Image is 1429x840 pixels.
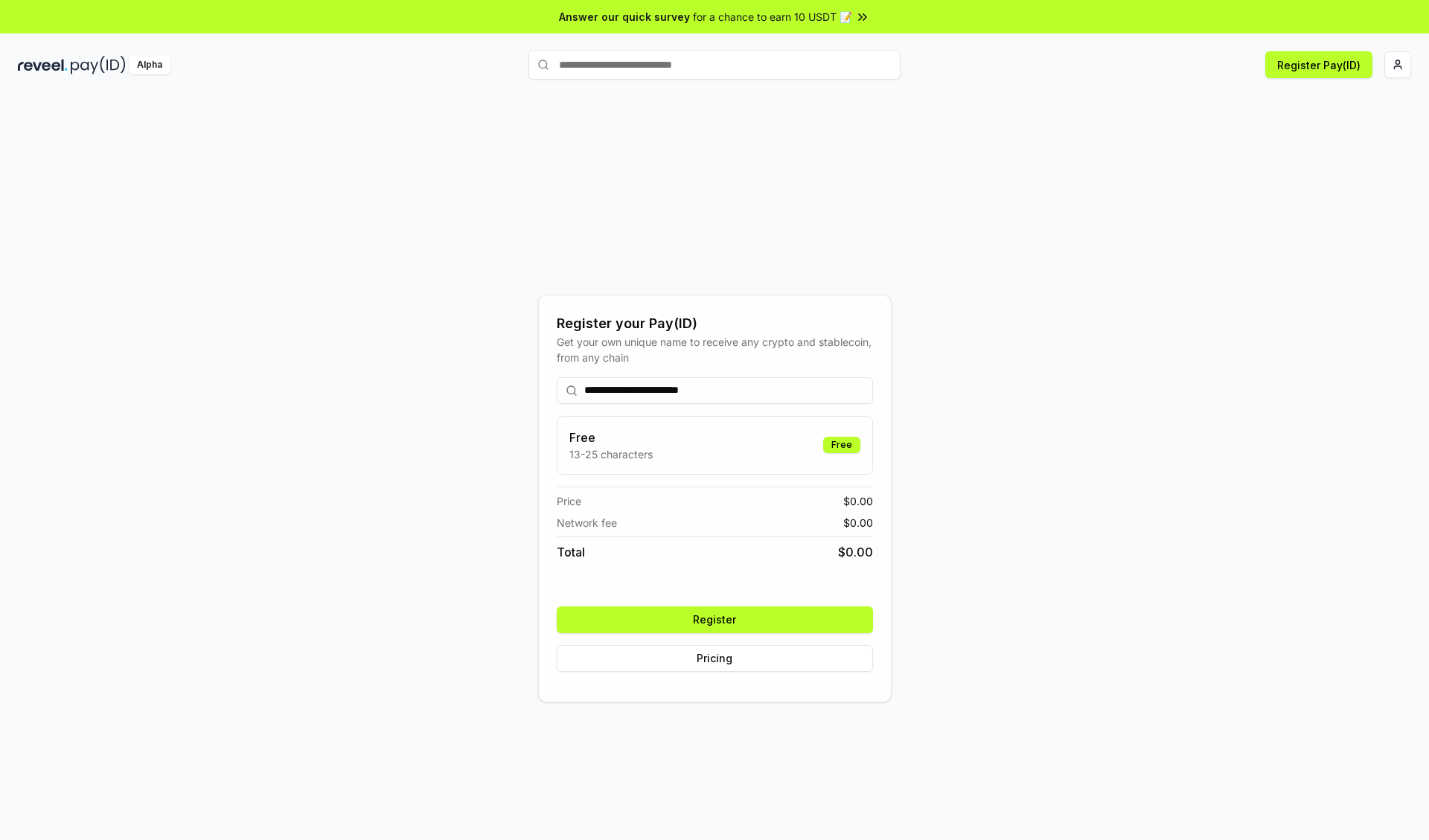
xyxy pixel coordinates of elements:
[559,9,690,25] span: Answer our quick survey
[843,493,873,509] span: $ 0.00
[557,645,873,672] button: Pricing
[18,56,68,74] img: reveel_dark
[693,9,852,25] span: for a chance to earn 10 USDT 📝
[557,313,873,334] div: Register your Pay(ID)
[129,56,170,74] div: Alpha
[569,446,653,462] p: 13-25 characters
[557,493,581,509] span: Price
[557,334,873,365] div: Get your own unique name to receive any crypto and stablecoin, from any chain
[557,515,617,530] span: Network fee
[557,543,585,561] span: Total
[569,429,653,446] h3: Free
[71,56,126,74] img: pay_id
[1265,51,1372,78] button: Register Pay(ID)
[557,606,873,633] button: Register
[823,437,860,453] div: Free
[843,515,873,530] span: $ 0.00
[838,543,873,561] span: $ 0.00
